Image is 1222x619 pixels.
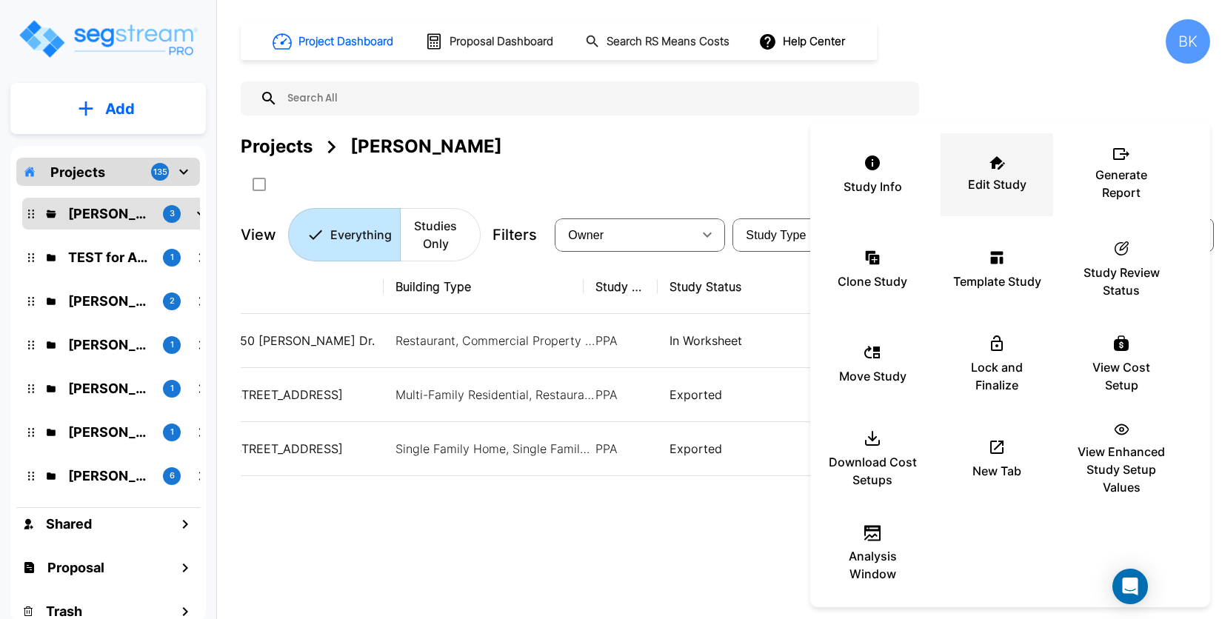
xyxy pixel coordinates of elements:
[839,367,907,385] p: Move Study
[1077,358,1166,394] p: View Cost Setup
[838,272,907,290] p: Clone Study
[1112,569,1148,604] div: Open Intercom Messenger
[828,547,917,583] p: Analysis Window
[1077,264,1166,299] p: Study Review Status
[968,175,1026,193] p: Edit Study
[1077,166,1166,201] p: Generate Report
[972,462,1021,480] p: New Tab
[844,178,902,195] p: Study Info
[1077,443,1166,496] p: View Enhanced Study Setup Values
[953,272,1041,290] p: Template Study
[952,358,1041,394] p: Lock and Finalize
[828,453,917,489] p: Download Cost Setups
